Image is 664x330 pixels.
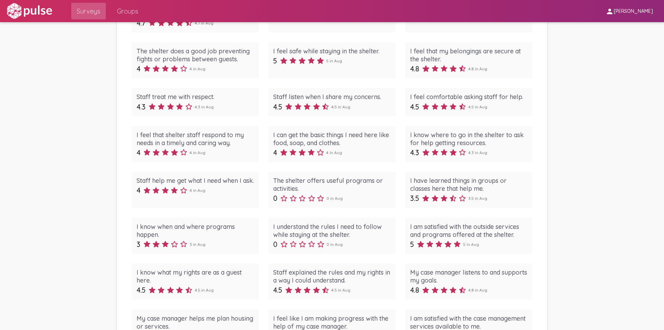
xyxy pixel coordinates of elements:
div: I feel that my belongings are secure at the shelter. [410,47,527,63]
span: 5 [273,56,277,65]
div: Staff help me get what I need when I ask. [137,177,254,185]
span: 4.5 in Aug [468,104,487,109]
span: 4.5 [137,286,146,294]
span: 4.8 in Aug [468,287,487,293]
div: I have learned things in groups or classes here that help me. [410,177,527,193]
span: 4 in Aug [190,66,205,71]
span: 4.5 in Aug [331,104,350,109]
img: white-logo.svg [6,2,53,20]
span: 0 in Aug [326,242,343,247]
span: 4.8 in Aug [468,66,487,71]
div: Staff treat me with respect. [137,93,254,101]
div: I am satisfied with the outside services and programs offered at the shelter. [410,223,527,239]
span: 4.3 [410,148,419,157]
a: Groups [111,3,144,19]
mat-icon: person [606,7,614,16]
span: 4.5 [273,102,282,111]
a: Surveys [71,3,106,19]
span: 3.5 [410,194,419,203]
div: The shelter offers useful programs or activities. [273,177,390,193]
span: 4.3 in Aug [468,150,487,155]
span: 4.5 [410,102,419,111]
div: I can get the basic things I need here like food, soap, and clothes. [273,131,390,147]
span: 0 [273,194,277,203]
span: 4 [137,64,140,73]
span: 4.3 in Aug [195,104,214,109]
span: [PERSON_NAME] [614,8,653,15]
span: 3 in Aug [190,242,205,247]
span: Groups [117,5,138,17]
div: I know where to go in the shelter to ask for help getting resources. [410,131,527,147]
span: 0 in Aug [326,196,343,201]
div: I feel that shelter staff respond to my needs in a timely and caring way. [137,131,254,147]
span: 3 [137,240,140,249]
span: 4.5 in Aug [331,287,350,293]
span: 4.5 [273,286,282,294]
span: 0 [273,240,277,249]
span: 4 [273,148,277,157]
span: 4 in Aug [190,150,205,155]
span: 4 [137,148,140,157]
span: 4.7 in Aug [195,20,213,26]
div: Staff listen when I share my concerns. [273,93,390,101]
span: 4.7 [137,19,146,27]
span: 4 in Aug [326,150,342,155]
div: I feel comfortable asking staff for help. [410,93,527,101]
div: I feel safe while staying in the shelter. [273,47,390,55]
span: 5 in Aug [326,58,342,63]
span: 4.8 [410,286,419,294]
span: 4 in Aug [190,188,205,193]
div: The shelter does a good job preventing fights or problems between guests. [137,47,254,63]
span: 5 [410,240,414,249]
button: [PERSON_NAME] [600,5,658,17]
span: 4.8 [410,64,419,73]
span: 4.3 [137,102,146,111]
span: 5 in Aug [463,242,479,247]
div: Staff explained the rules and my rights in a way I could understand. [273,268,390,284]
span: 3.5 in Aug [468,196,487,201]
div: I know when and where programs happen. [137,223,254,239]
div: My case manager listens to and supports my goals. [410,268,527,284]
span: Surveys [77,5,100,17]
span: 4 [137,186,140,195]
span: 4.5 in Aug [195,287,214,293]
div: I understand the rules I need to follow while staying at the shelter. [273,223,390,239]
div: I know what my rights are as a guest here. [137,268,254,284]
